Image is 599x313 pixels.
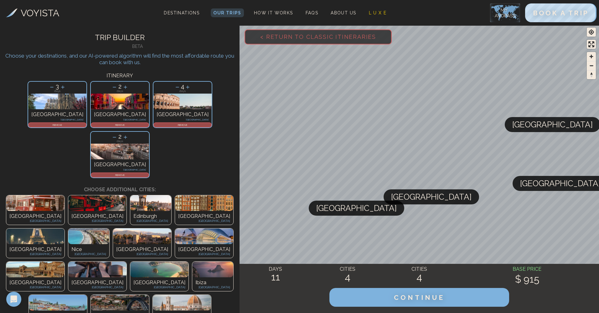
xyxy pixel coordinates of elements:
button: CONTINUE [329,288,509,307]
p: Ibiza [195,279,230,286]
p: [GEOGRAPHIC_DATA] [133,279,185,286]
h3: ITINERARY [5,72,235,80]
a: L U X E [366,8,389,17]
p: [GEOGRAPHIC_DATA] [178,252,230,256]
button: Enter fullscreen [587,40,596,49]
span: < Return to Classic Itineraries [250,23,386,50]
img: Photo of undefined [6,228,65,244]
canvas: Map [240,24,599,313]
p: REMOVE [154,123,211,127]
h4: CITIES [312,265,384,273]
h3: Choose additional cities: [5,180,235,193]
span: BOOK A TRIP [533,9,589,17]
p: Nice [71,246,106,253]
p: days [28,90,86,93]
p: [GEOGRAPHIC_DATA] [133,218,168,223]
img: Photo of undefined [153,295,211,310]
span: L U X E [369,10,387,15]
span: 2 [118,83,121,90]
span: How It Works [254,10,293,15]
p: [GEOGRAPHIC_DATA] [71,213,123,220]
img: Photo of madrid [91,144,149,159]
p: [GEOGRAPHIC_DATA] [157,118,209,121]
p: [GEOGRAPHIC_DATA] [178,213,230,220]
p: [GEOGRAPHIC_DATA] [9,285,61,290]
h2: 4 [383,271,455,283]
img: Photo of undefined [175,195,233,211]
img: Photo of undefined [68,262,127,277]
img: Photo of undefined [113,228,171,244]
img: Photo of undefined [130,195,171,211]
img: Voyista Logo [6,8,18,17]
p: [GEOGRAPHIC_DATA] [116,246,168,253]
h3: VOYISTA [21,6,59,20]
p: [GEOGRAPHIC_DATA] [9,246,61,253]
span: Our Trips [213,10,241,15]
span: CONTINUE [394,294,445,301]
h2: TRIP BUILDER [5,32,235,43]
img: My Account [490,3,520,22]
p: [GEOGRAPHIC_DATA] [94,118,146,121]
img: Photo of undefined [68,228,109,244]
a: About Us [328,8,359,17]
button: < Return to Classic Itineraries [245,29,392,44]
a: FAQs [303,8,321,17]
p: [GEOGRAPHIC_DATA] [94,161,146,168]
a: Our Trips [211,8,244,17]
img: Photo of undefined [91,295,149,310]
p: [GEOGRAPHIC_DATA] [71,252,106,256]
p: REMOVE [91,123,148,127]
p: days [91,140,149,143]
a: VOYISTA [6,6,59,20]
h2: 4 [312,271,384,283]
p: [GEOGRAPHIC_DATA] [9,252,61,256]
span: [GEOGRAPHIC_DATA] [316,201,397,216]
h4: BASE PRICE [455,265,599,273]
p: [GEOGRAPHIC_DATA] [9,279,61,286]
h4: BETA [40,43,235,49]
p: days [91,90,149,93]
img: Photo of undefined [68,195,127,211]
button: Reset bearing to north [587,70,596,79]
img: Photo of barcelona [28,94,86,109]
img: Photo of rome [153,94,212,109]
span: 3 [56,83,59,90]
span: 2 [118,133,121,140]
p: [GEOGRAPHIC_DATA] [195,285,230,290]
span: [GEOGRAPHIC_DATA] [391,189,472,204]
p: Edinburgh [133,213,168,220]
p: Choose your destinations, and our AI-powered algorithm will find the most affordable route you ca... [5,53,235,66]
h4: CITIES [383,265,455,273]
button: BOOK A TRIP [525,3,596,22]
a: BOOK A TRIP [525,11,596,17]
span: [GEOGRAPHIC_DATA] [512,117,593,132]
button: Zoom in [587,52,596,61]
img: Photo of undefined [175,228,233,244]
h4: DAYS [240,265,312,273]
p: REMOVE [91,173,148,177]
p: [GEOGRAPHIC_DATA] [31,118,83,121]
button: Find my location [587,28,596,37]
span: About Us [331,10,356,15]
p: [GEOGRAPHIC_DATA] [157,111,209,118]
h2: $ 915 [455,274,599,285]
p: [GEOGRAPHIC_DATA] [116,252,168,256]
p: [GEOGRAPHIC_DATA] [178,218,230,223]
p: [GEOGRAPHIC_DATA] [94,168,146,171]
button: Zoom out [587,61,596,70]
img: Photo of undefined [130,262,188,277]
p: [GEOGRAPHIC_DATA] [9,218,61,223]
span: FAQs [306,10,318,15]
img: Photo of undefined [29,295,87,310]
p: [GEOGRAPHIC_DATA] [94,111,146,118]
p: [GEOGRAPHIC_DATA] [71,279,123,286]
span: Destinations [161,8,202,26]
p: [GEOGRAPHIC_DATA] [71,218,123,223]
span: 4 [181,83,184,90]
a: How It Works [251,8,296,17]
